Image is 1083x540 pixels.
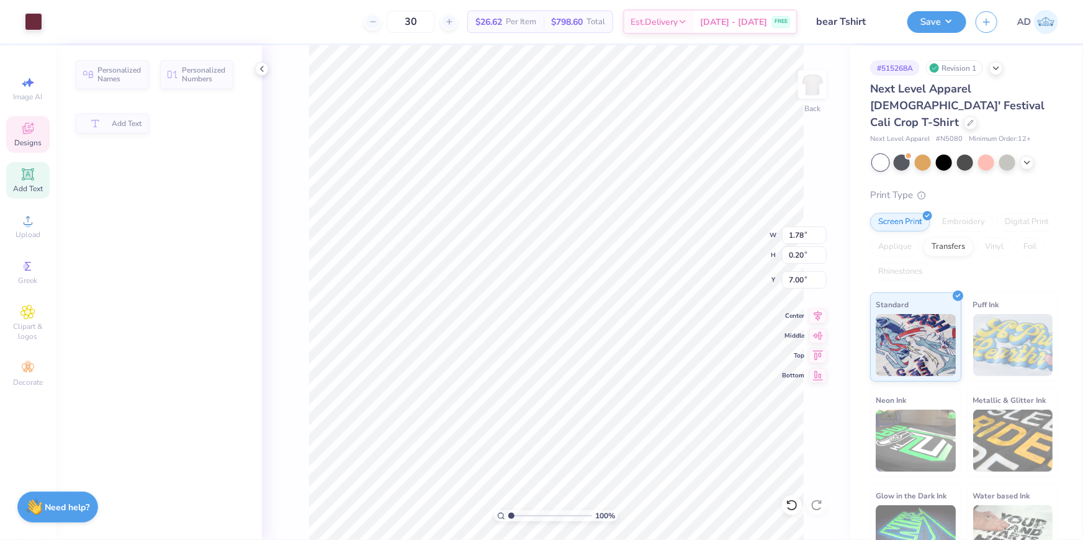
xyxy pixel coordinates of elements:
[973,314,1053,376] img: Puff Ink
[506,16,536,29] span: Per Item
[45,502,90,513] strong: Need help?
[876,314,956,376] img: Standard
[1015,238,1045,256] div: Foil
[775,17,788,26] span: FREE
[97,66,142,83] span: Personalized Names
[936,134,963,145] span: # N5080
[907,11,966,33] button: Save
[475,16,502,29] span: $26.62
[870,60,920,76] div: # 515268A
[551,16,583,29] span: $798.60
[876,489,946,502] span: Glow in the Dark Ink
[973,410,1053,472] img: Metallic & Glitter Ink
[973,298,999,311] span: Puff Ink
[870,263,930,281] div: Rhinestones
[870,81,1045,130] span: Next Level Apparel [DEMOGRAPHIC_DATA]' Festival Cali Crop T-Shirt
[1017,10,1058,34] a: AD
[870,238,920,256] div: Applique
[876,410,956,472] img: Neon Ink
[973,489,1030,502] span: Water based Ink
[19,276,38,286] span: Greek
[969,134,1031,145] span: Minimum Order: 12 +
[6,322,50,341] span: Clipart & logos
[387,11,435,33] input: – –
[586,16,605,29] span: Total
[1034,10,1058,34] img: Aldro Dalugdog
[977,238,1012,256] div: Vinyl
[870,188,1058,202] div: Print Type
[997,213,1057,232] div: Digital Print
[112,119,142,128] span: Add Text
[926,60,983,76] div: Revision 1
[923,238,973,256] div: Transfers
[876,394,906,407] span: Neon Ink
[13,377,43,387] span: Decorate
[700,16,767,29] span: [DATE] - [DATE]
[14,92,43,102] span: Image AI
[595,510,615,521] span: 100 %
[870,213,930,232] div: Screen Print
[14,138,42,148] span: Designs
[782,331,804,340] span: Middle
[934,213,993,232] div: Embroidery
[870,134,930,145] span: Next Level Apparel
[876,298,909,311] span: Standard
[973,394,1046,407] span: Metallic & Glitter Ink
[16,230,40,240] span: Upload
[782,371,804,380] span: Bottom
[807,9,898,34] input: Untitled Design
[800,72,825,97] img: Back
[13,184,43,194] span: Add Text
[782,351,804,360] span: Top
[1017,15,1031,29] span: AD
[182,66,226,83] span: Personalized Numbers
[631,16,678,29] span: Est. Delivery
[782,312,804,320] span: Center
[804,103,820,114] div: Back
